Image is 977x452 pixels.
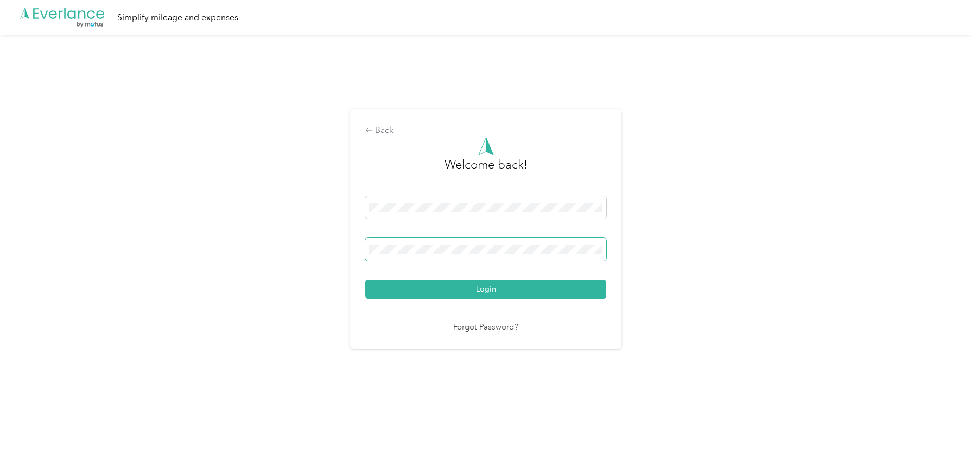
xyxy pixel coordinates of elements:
a: Forgot Password? [453,321,518,334]
div: Back [365,124,606,137]
button: Login [365,280,606,299]
div: Simplify mileage and expenses [117,11,238,24]
h3: greeting [445,156,528,185]
iframe: Everlance-gr Chat Button Frame [916,391,977,452]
